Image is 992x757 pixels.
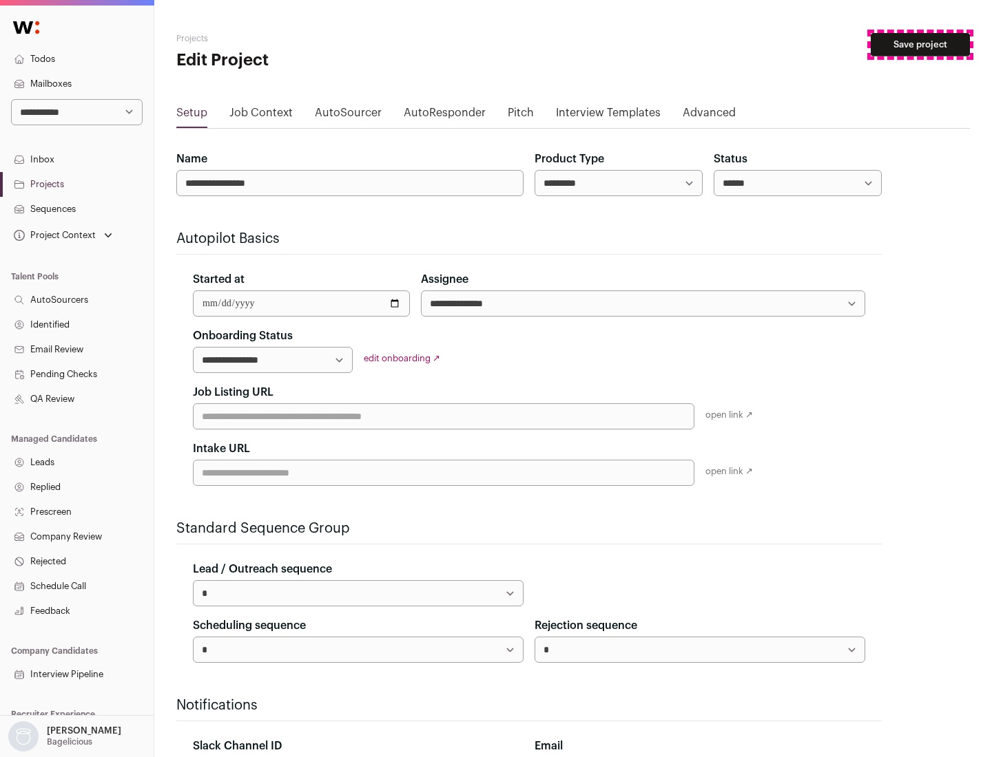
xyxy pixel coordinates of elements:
[6,721,124,751] button: Open dropdown
[11,230,96,241] div: Project Context
[47,725,121,736] p: [PERSON_NAME]
[193,738,282,754] label: Slack Channel ID
[8,721,39,751] img: nopic.png
[535,151,604,167] label: Product Type
[176,229,882,248] h2: Autopilot Basics
[193,617,306,634] label: Scheduling sequence
[229,105,293,127] a: Job Context
[176,519,882,538] h2: Standard Sequence Group
[176,33,441,44] h2: Projects
[193,328,293,344] label: Onboarding Status
[193,440,250,457] label: Intake URL
[364,354,440,363] a: edit onboarding ↗
[714,151,747,167] label: Status
[176,696,882,715] h2: Notifications
[176,105,207,127] a: Setup
[556,105,661,127] a: Interview Templates
[47,736,92,747] p: Bagelicious
[535,617,637,634] label: Rejection sequence
[404,105,486,127] a: AutoResponder
[193,271,245,288] label: Started at
[871,33,970,56] button: Save project
[535,738,865,754] div: Email
[11,226,115,245] button: Open dropdown
[193,561,332,577] label: Lead / Outreach sequence
[6,14,47,41] img: Wellfound
[176,151,207,167] label: Name
[193,384,273,401] label: Job Listing URL
[421,271,468,288] label: Assignee
[176,50,441,72] h1: Edit Project
[683,105,736,127] a: Advanced
[315,105,382,127] a: AutoSourcer
[508,105,534,127] a: Pitch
